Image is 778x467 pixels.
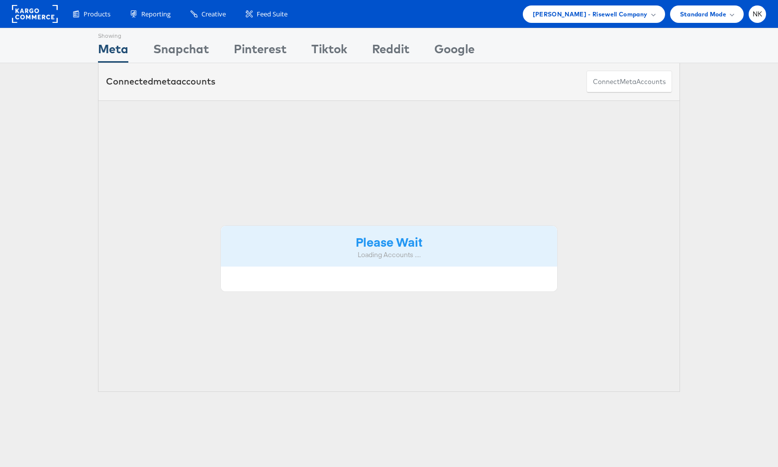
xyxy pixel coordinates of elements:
[680,9,726,19] span: Standard Mode
[234,40,287,63] div: Pinterest
[153,76,176,87] span: meta
[533,9,648,19] span: [PERSON_NAME] - Risewell Company
[201,9,226,19] span: Creative
[106,75,215,88] div: Connected accounts
[356,233,422,250] strong: Please Wait
[153,40,209,63] div: Snapchat
[98,28,128,40] div: Showing
[586,71,672,93] button: ConnectmetaAccounts
[141,9,171,19] span: Reporting
[257,9,288,19] span: Feed Suite
[84,9,110,19] span: Products
[620,77,636,87] span: meta
[753,11,763,17] span: NK
[372,40,409,63] div: Reddit
[311,40,347,63] div: Tiktok
[434,40,475,63] div: Google
[228,250,550,260] div: Loading Accounts ....
[98,40,128,63] div: Meta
